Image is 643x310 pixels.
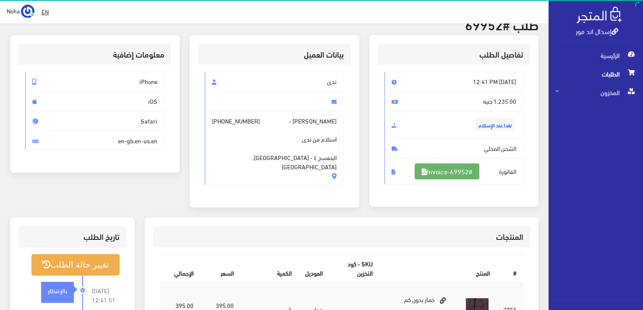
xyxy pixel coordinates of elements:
[205,71,344,92] span: ندى
[25,91,165,111] span: iOS
[160,233,523,241] h3: المنتجات
[160,255,200,282] th: اﻹجمالي
[212,116,260,126] span: [PHONE_NUMBER]
[577,7,622,23] img: .
[25,233,120,241] h3: تاريخ الطلب
[384,50,524,58] h3: تفاصيل الطلب
[384,158,524,185] span: الفاتورة
[21,5,34,18] img: ...
[497,255,523,282] th: #
[212,126,337,171] span: استلام من ندى البنفسج ٤ - [GEOGRAPHIC_DATA], [GEOGRAPHIC_DATA]
[200,255,240,282] th: السعر
[576,25,618,37] a: إسدال اند مور
[549,46,643,65] a: الرئيسية
[298,255,329,282] th: الموديل
[25,50,165,58] h3: معلومات إضافية
[25,71,165,92] span: iPhone
[549,65,643,83] a: الطلبات
[555,83,636,102] span: المخزون
[48,286,67,295] strong: بالإنتظار
[25,111,165,131] span: Safari
[240,255,299,282] th: الكمية
[42,6,49,17] u: EN
[555,65,636,83] span: الطلبات
[384,71,524,92] span: [DATE] 12:41 PM
[92,286,120,305] span: [DATE] 12:41:51
[384,91,524,111] span: 1,235.00 جنيه
[25,131,165,151] span: en-gb,en-us,en
[379,255,497,282] th: المنتج
[7,5,20,16] span: Noha
[329,255,379,282] th: SKU - كود التخزين
[38,4,52,19] a: EN
[384,138,524,158] span: الشحن المحلي
[476,118,514,131] span: نقدا عند الإستلام
[7,4,34,18] a: ... Noha
[555,46,636,65] span: الرئيسية
[205,50,344,58] h3: بيانات العميل
[549,83,643,102] a: المخزون
[31,254,120,276] button: تغيير حالة الطلب
[10,17,538,32] h2: طلب #69952
[415,163,479,179] a: #Invoice-69952
[205,111,344,186] span: [PERSON_NAME] -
